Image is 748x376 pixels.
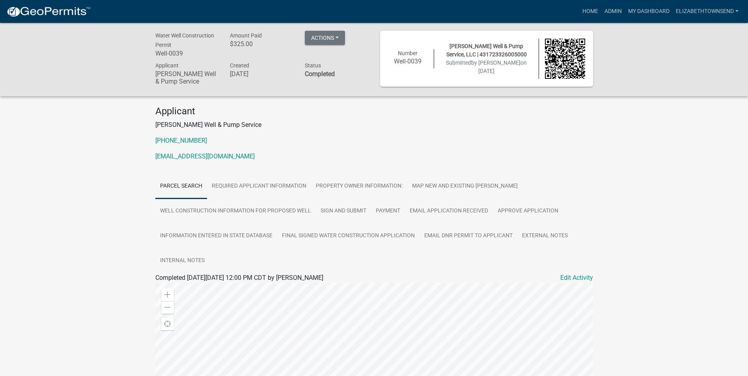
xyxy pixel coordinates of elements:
a: My Dashboard [625,4,673,19]
a: Home [579,4,601,19]
a: Parcel search [155,174,207,199]
h6: [DATE] [230,70,293,78]
a: [EMAIL_ADDRESS][DOMAIN_NAME] [155,153,255,160]
a: Email DNR permit to applicant [420,223,517,249]
a: Approve Application [493,199,563,224]
a: Payment [371,199,405,224]
a: [PHONE_NUMBER] [155,137,207,144]
button: Actions [305,31,345,45]
div: Zoom out [161,301,174,314]
a: Property Owner Information: [311,174,407,199]
a: Admin [601,4,625,19]
a: Map new and existing [PERSON_NAME] [407,174,522,199]
span: Applicant [155,62,179,69]
span: Number [398,50,418,56]
div: Zoom in [161,289,174,301]
h4: Applicant [155,106,593,117]
a: Edit Activity [560,273,593,283]
span: Amount Paid [230,32,262,39]
span: Completed [DATE][DATE] 12:00 PM CDT by [PERSON_NAME] [155,274,323,281]
a: Final Signed Water Construction Application [277,223,420,249]
p: [PERSON_NAME] Well & Pump Service [155,120,593,130]
h6: Well-0039 [155,50,218,57]
span: [PERSON_NAME] Well & Pump Service, LLC | 431723326005000 [446,43,527,58]
a: Well Construction Information for PROPOSED WELL [155,199,316,224]
img: QR code [545,39,585,79]
span: by [PERSON_NAME] [471,60,520,66]
a: Internal Notes [155,248,209,274]
span: Submitted on [DATE] [446,60,527,74]
h6: Well-0039 [388,58,428,65]
span: Status [305,62,321,69]
span: Created [230,62,249,69]
a: External Notes [517,223,573,249]
a: Email Application Received [405,199,493,224]
span: Water Well Construction Permit [155,32,214,48]
a: ElizabethTownsend [673,4,742,19]
strong: Completed [305,70,335,78]
a: Information entered in State Database [155,223,277,249]
div: Find my location [161,318,174,330]
h6: [PERSON_NAME] Well & Pump Service [155,70,218,85]
a: Required Applicant Information [207,174,311,199]
h6: $325.00 [230,40,293,48]
a: Sign and Submit [316,199,371,224]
